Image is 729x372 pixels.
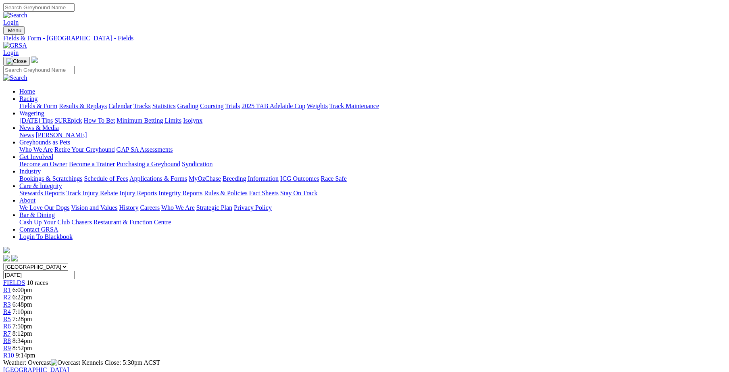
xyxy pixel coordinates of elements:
a: R1 [3,286,11,293]
a: Isolynx [183,117,202,124]
a: About [19,197,35,204]
a: Vision and Values [71,204,117,211]
img: facebook.svg [3,255,10,261]
span: Menu [8,27,21,33]
span: 9:14pm [16,352,35,359]
a: News [19,132,34,138]
a: Weights [307,102,328,109]
a: R6 [3,323,11,330]
a: Rules & Policies [204,190,248,196]
a: Track Injury Rebate [66,190,118,196]
a: Calendar [108,102,132,109]
a: R4 [3,308,11,315]
a: Stewards Reports [19,190,65,196]
input: Search [3,3,75,12]
a: R8 [3,337,11,344]
a: Get Involved [19,153,53,160]
a: R2 [3,294,11,301]
img: Close [6,58,27,65]
a: Become an Owner [19,161,67,167]
a: Who We Are [19,146,53,153]
span: 8:52pm [12,345,32,351]
div: Industry [19,175,726,182]
div: Get Involved [19,161,726,168]
a: Fields & Form [19,102,57,109]
a: Wagering [19,110,44,117]
span: 6:48pm [12,301,32,308]
img: twitter.svg [11,255,18,261]
a: SUREpick [54,117,82,124]
div: Greyhounds as Pets [19,146,726,153]
a: We Love Our Dogs [19,204,69,211]
img: Search [3,12,27,19]
a: Track Maintenance [329,102,379,109]
a: Grading [177,102,198,109]
a: 2025 TAB Adelaide Cup [242,102,305,109]
a: ICG Outcomes [280,175,319,182]
a: Chasers Restaurant & Function Centre [71,219,171,226]
a: Race Safe [321,175,346,182]
a: Privacy Policy [234,204,272,211]
a: MyOzChase [189,175,221,182]
a: Become a Trainer [69,161,115,167]
button: Toggle navigation [3,26,25,35]
a: Trials [225,102,240,109]
button: Toggle navigation [3,57,30,66]
img: GRSA [3,42,27,49]
a: Login [3,49,19,56]
img: Overcast [51,359,80,366]
img: logo-grsa-white.png [31,56,38,63]
span: 7:50pm [12,323,32,330]
a: Careers [140,204,160,211]
a: How To Bet [84,117,115,124]
div: Wagering [19,117,726,124]
a: Applications & Forms [129,175,187,182]
div: News & Media [19,132,726,139]
span: 8:12pm [12,330,32,337]
div: Care & Integrity [19,190,726,197]
input: Select date [3,271,75,279]
a: Greyhounds as Pets [19,139,70,146]
img: logo-grsa-white.png [3,247,10,253]
div: Racing [19,102,726,110]
div: About [19,204,726,211]
a: R10 [3,352,14,359]
a: Breeding Information [223,175,279,182]
a: Integrity Reports [158,190,202,196]
span: R5 [3,316,11,322]
a: Minimum Betting Limits [117,117,181,124]
a: Cash Up Your Club [19,219,70,226]
span: R3 [3,301,11,308]
a: Statistics [152,102,176,109]
a: Schedule of Fees [84,175,128,182]
a: GAP SA Assessments [117,146,173,153]
a: Care & Integrity [19,182,62,189]
a: Tracks [133,102,151,109]
a: R9 [3,345,11,351]
a: Fields & Form - [GEOGRAPHIC_DATA] - Fields [3,35,726,42]
span: 6:00pm [12,286,32,293]
a: Coursing [200,102,224,109]
a: Syndication [182,161,212,167]
a: Login To Blackbook [19,233,73,240]
span: 6:22pm [12,294,32,301]
a: FIELDS [3,279,25,286]
span: Weather: Overcast [3,359,82,366]
a: Bar & Dining [19,211,55,218]
a: Contact GRSA [19,226,58,233]
a: Stay On Track [280,190,317,196]
span: 8:34pm [12,337,32,344]
a: History [119,204,138,211]
a: Login [3,19,19,26]
a: Results & Replays [59,102,107,109]
a: [DATE] Tips [19,117,53,124]
span: 10 races [27,279,48,286]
